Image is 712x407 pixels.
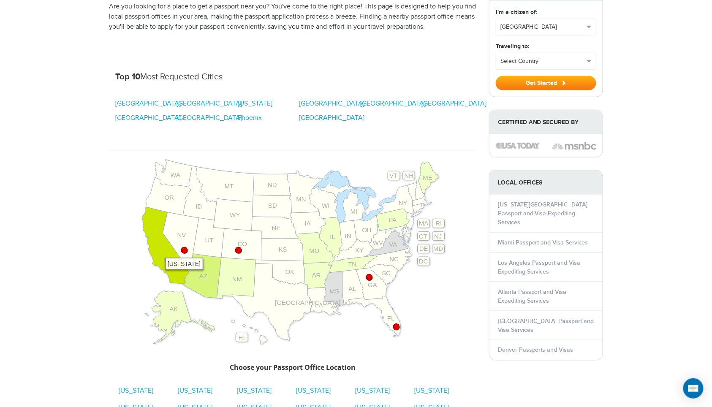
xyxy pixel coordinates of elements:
text: MO [310,247,320,254]
text: KS [279,246,287,253]
text: WV [373,239,383,246]
label: I'm a citizen of: [496,8,537,16]
text: AR [312,271,321,279]
img: image description [496,143,540,149]
text: MD [433,245,443,252]
text: CO [238,240,247,247]
text: TN [348,260,356,268]
button: Get Started [496,76,596,90]
text: [GEOGRAPHIC_DATA] [275,299,340,306]
p: Are you looking for a place to get a passport near you? You've come to the right place! This page... [109,2,476,32]
h2: Most Requested Cities [115,72,470,82]
a: [US_STATE] [355,387,390,395]
text: DE [419,245,428,252]
a: [GEOGRAPHIC_DATA] [299,99,364,109]
span: Select Country [500,57,584,65]
a: [GEOGRAPHIC_DATA] [299,113,364,123]
a: [US_STATE] [119,387,153,395]
text: DC [419,258,428,265]
text: MN [296,195,306,203]
button: Select Country [496,53,596,69]
a: [US_STATE][GEOGRAPHIC_DATA] Passport and Visa Expediting Services [498,201,588,226]
strong: Certified and Secured by [489,110,603,134]
text: NM [232,276,242,283]
a: [GEOGRAPHIC_DATA] [177,99,242,109]
text: CT [419,233,427,240]
text: GA [368,281,377,288]
a: [GEOGRAPHIC_DATA] [115,113,181,123]
text: CA [164,257,173,264]
text: NJ [434,233,442,240]
strong: LOCAL OFFICES [489,171,603,195]
a: [GEOGRAPHIC_DATA] [421,99,487,109]
a: Phoenix [238,113,262,123]
text: AZ [199,272,207,279]
text: OK [285,268,295,275]
strong: Top 10 [115,72,140,82]
text: ND [268,181,277,188]
text: FL [387,315,394,322]
text: AK [169,305,178,312]
span: [US_STATE] [165,258,203,270]
text: IL [330,233,335,240]
label: Traveling to: [496,42,529,51]
text: SC [382,270,391,277]
text: IN [345,232,351,239]
text: NY [399,199,408,206]
a: [US_STATE] [296,387,331,395]
text: WY [230,211,240,218]
text: MI [351,208,358,215]
text: LA [315,302,323,309]
span: [GEOGRAPHIC_DATA] [500,23,584,31]
text: SD [268,202,277,209]
text: VA [389,241,397,248]
a: Denver Passports and Visas [498,347,573,354]
a: [GEOGRAPHIC_DATA] [115,99,181,109]
text: VT [390,172,398,179]
text: IA [305,220,311,227]
text: NE [272,224,281,231]
text: MT [225,183,234,190]
text: HI [239,334,245,341]
a: Miami Passport and Visa Services [498,239,588,246]
text: RI [436,220,442,227]
text: WA [171,171,181,178]
a: Los Angeles Passport and Visa Expediting Services [498,259,581,275]
a: [US_STATE] [238,99,272,109]
a: [GEOGRAPHIC_DATA] [177,113,242,123]
text: NC [390,256,399,263]
text: ME [423,174,432,181]
text: WI [322,202,329,209]
a: [GEOGRAPHIC_DATA] [360,99,426,109]
a: [US_STATE] [237,387,272,395]
text: KY [355,247,364,254]
a: Atlanta Passport and Visa Expediting Services [498,288,567,304]
a: [GEOGRAPHIC_DATA] Passport and Visa Services [498,317,594,334]
text: NV [177,231,186,239]
text: OR [165,194,174,201]
text: MS [330,288,339,295]
a: [US_STATE] [414,387,449,395]
text: PA [389,217,397,224]
button: [GEOGRAPHIC_DATA] [496,19,596,35]
text: MA [419,220,428,227]
text: ID [196,203,202,210]
div: Open Intercom Messenger [683,378,704,399]
a: [US_STATE] [178,387,212,395]
text: UT [205,237,214,244]
text: NH [405,172,414,179]
text: OH [362,226,372,233]
img: image description [552,141,596,151]
h3: Choose your Passport Office Location [115,363,470,373]
text: AL [348,285,356,292]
